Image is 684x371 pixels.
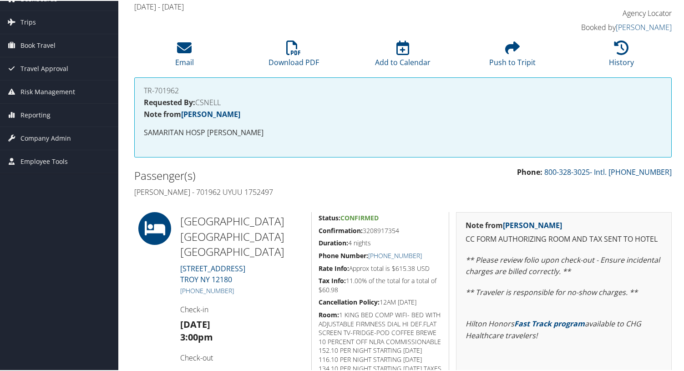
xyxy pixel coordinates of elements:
a: Push to Tripit [489,45,536,66]
span: Travel Approval [20,56,68,79]
a: Fast Track program [514,318,585,328]
a: [PERSON_NAME] [616,21,672,31]
em: Hilton Honors available to CHG Healthcare travelers! [466,318,641,340]
strong: Room: [319,310,339,318]
a: History [609,45,634,66]
strong: Confirmation: [319,225,363,234]
em: ** Please review folio upon check-out - Ensure incidental charges are billed correctly. ** [466,254,660,276]
h4: Check-in [180,304,304,314]
h4: Booked by [547,21,672,31]
strong: Phone: [517,166,542,176]
h5: 3208917354 [319,225,442,234]
h4: Check-out [180,352,304,362]
h4: Agency Locator [547,7,672,17]
a: [PHONE_NUMBER] [368,250,422,259]
h4: [DATE] - [DATE] [134,1,534,11]
h5: 4 nights [319,238,442,247]
strong: Rate Info: [319,263,349,272]
span: Book Travel [20,33,56,56]
p: SAMARITAN HOSP [PERSON_NAME] [144,126,662,138]
a: Add to Calendar [375,45,431,66]
strong: [DATE] [180,317,210,330]
a: Download PDF [269,45,319,66]
strong: Requested By: [144,97,195,107]
a: [STREET_ADDRESS]TROY NY 12180 [180,263,245,284]
strong: Cancellation Policy: [319,297,380,305]
strong: 3:00pm [180,330,213,342]
span: Employee Tools [20,149,68,172]
h2: [GEOGRAPHIC_DATA] [GEOGRAPHIC_DATA] [GEOGRAPHIC_DATA] [180,213,304,259]
a: [PERSON_NAME] [503,219,562,229]
span: Risk Management [20,80,75,102]
strong: Status: [319,213,340,221]
p: CC FORM AUTHORIZING ROOM AND TAX SENT TO HOTEL [466,233,662,244]
h5: Approx total is $615.38 USD [319,263,442,272]
h4: TR-701962 [144,86,662,93]
span: Reporting [20,103,51,126]
span: Company Admin [20,126,71,149]
h4: CSNELL [144,98,662,105]
a: [PHONE_NUMBER] [180,285,234,294]
h4: [PERSON_NAME] - 701962 UYUU 1752497 [134,186,396,196]
strong: Note from [144,108,240,118]
strong: Tax Info: [319,275,346,284]
a: 800-328-3025- Intl. [PHONE_NUMBER] [544,166,672,176]
span: Confirmed [340,213,379,221]
strong: Duration: [319,238,348,246]
span: Trips [20,10,36,33]
strong: Note from [466,219,562,229]
h2: Passenger(s) [134,167,396,183]
a: Email [175,45,194,66]
a: [PERSON_NAME] [181,108,240,118]
h5: 12AM [DATE] [319,297,442,306]
strong: Phone Number: [319,250,368,259]
em: ** Traveler is responsible for no-show charges. ** [466,286,638,296]
h5: 11.00% of the total for a total of $60.98 [319,275,442,293]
